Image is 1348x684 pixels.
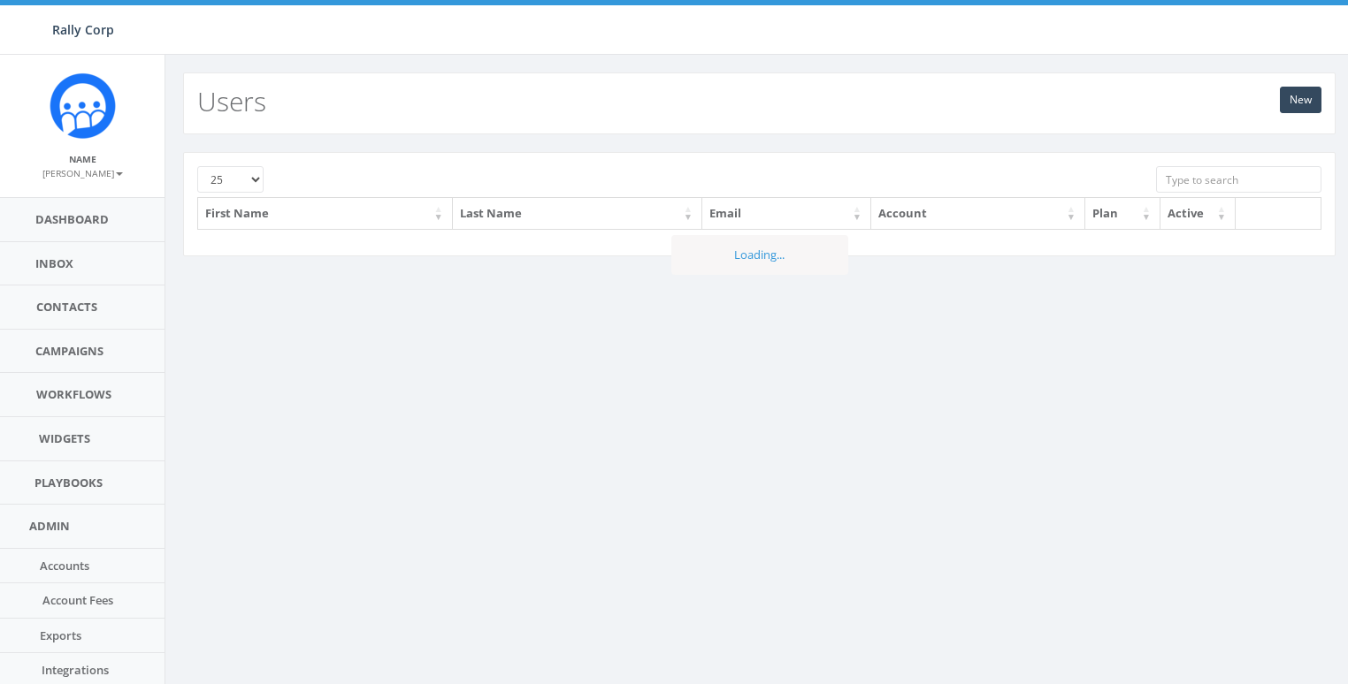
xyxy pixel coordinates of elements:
span: Workflows [36,386,111,402]
span: Campaigns [35,343,103,359]
input: Type to search [1156,166,1321,193]
span: Admin [29,518,70,534]
span: Contacts [36,299,97,315]
small: [PERSON_NAME] [42,167,123,179]
a: [PERSON_NAME] [42,164,123,180]
th: First Name [198,198,453,229]
small: Name [69,153,96,165]
div: Loading... [671,235,848,275]
span: Inbox [35,255,73,271]
span: Dashboard [35,211,109,227]
h2: Users [197,87,266,116]
a: New [1280,87,1321,113]
th: Email [702,198,871,229]
th: Active [1160,198,1236,229]
span: Widgets [39,430,90,446]
th: Last Name [453,198,702,229]
span: Playbooks [34,475,103,490]
th: Account [871,198,1085,229]
th: Plan [1085,198,1160,229]
span: Rally Corp [52,21,114,38]
img: Icon_1.png [50,72,116,139]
